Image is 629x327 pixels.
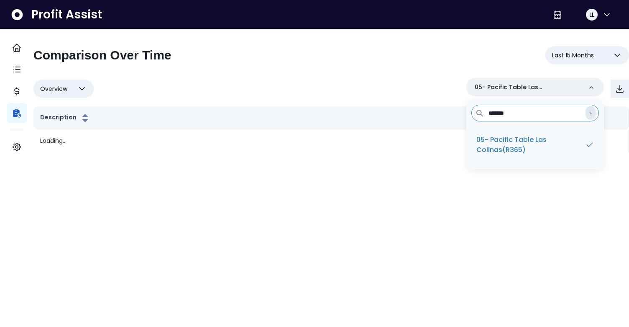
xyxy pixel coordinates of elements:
[476,135,585,155] p: 05- Pacific Table Las Colinas(R365)
[40,136,622,145] p: Loading...
[33,48,171,63] h2: Comparison Over Time
[552,50,594,60] span: Last 15 Months
[589,10,594,19] span: LL
[31,7,102,22] span: Profit Assist
[40,113,90,123] button: Description
[475,83,582,92] p: 05- Pacific Table Las Colinas(R365)
[40,84,67,94] span: Overview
